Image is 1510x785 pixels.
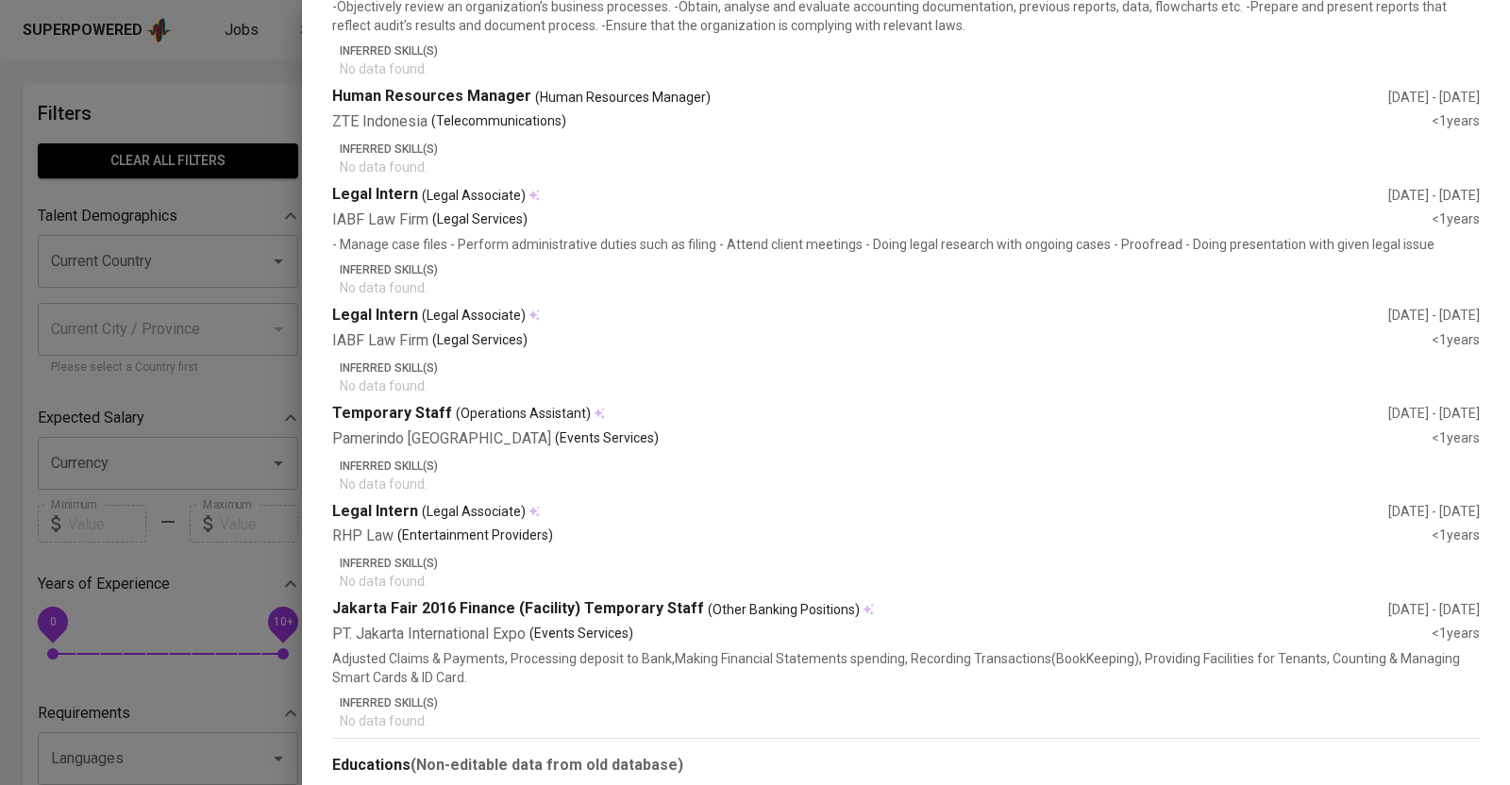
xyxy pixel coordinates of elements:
div: [DATE] - [DATE] [1388,600,1480,619]
b: (Non-editable data from old database) [411,756,683,774]
div: IABF Law Firm [332,209,1432,231]
p: No data found. [340,59,1480,78]
div: Temporary Staff [332,403,1388,425]
div: <1 years [1432,111,1480,133]
p: (Events Services) [529,624,633,645]
p: No data found. [340,475,1480,493]
div: Pamerindo [GEOGRAPHIC_DATA] [332,428,1432,450]
div: Legal Intern [332,501,1388,523]
p: (Legal Services) [432,209,528,231]
div: [DATE] - [DATE] [1388,306,1480,325]
div: <1 years [1432,330,1480,352]
div: ZTE Indonesia [332,111,1432,133]
div: <1 years [1432,428,1480,450]
p: (Entertainment Providers) [397,526,553,547]
p: Inferred Skill(s) [340,141,1480,158]
p: Inferred Skill(s) [340,42,1480,59]
div: Human Resources Manager [332,86,1388,108]
p: Inferred Skill(s) [340,694,1480,711]
div: Legal Intern [332,184,1388,206]
p: Adjusted Claims & Payments, Processing deposit to Bank,Making Financial Statements spending, Reco... [332,649,1480,687]
span: (Human Resources Manager) [535,88,711,107]
div: PT. Jakarta International Expo [332,624,1432,645]
p: No data found. [340,572,1480,591]
span: (Other Banking Positions) [708,600,860,619]
span: (Operations Assistant) [456,404,591,423]
p: Inferred Skill(s) [340,359,1480,376]
p: Inferred Skill(s) [340,555,1480,572]
p: No data found. [340,278,1480,297]
div: Jakarta Fair 2016 Finance (Facility) Temporary Staff [332,598,1388,620]
span: (Legal Associate) [422,186,526,205]
p: Inferred Skill(s) [340,458,1480,475]
p: - Manage case files - Perform administrative duties such as filing - Attend client meetings - Doi... [332,235,1480,254]
div: <1 years [1432,526,1480,547]
div: Legal Intern [332,305,1388,326]
p: Inferred Skill(s) [340,261,1480,278]
div: Educations [332,754,1480,777]
p: No data found. [340,376,1480,395]
div: IABF Law Firm [332,330,1432,352]
p: No data found. [340,158,1480,176]
p: (Telecommunications) [431,111,566,133]
div: <1 years [1432,209,1480,231]
span: (Legal Associate) [422,306,526,325]
div: [DATE] - [DATE] [1388,88,1480,107]
span: (Legal Associate) [422,502,526,521]
p: (Legal Services) [432,330,528,352]
div: [DATE] - [DATE] [1388,186,1480,205]
p: No data found. [340,711,1480,730]
div: [DATE] - [DATE] [1388,502,1480,521]
div: <1 years [1432,624,1480,645]
p: (Events Services) [555,428,659,450]
div: [DATE] - [DATE] [1388,404,1480,423]
div: RHP Law [332,526,1432,547]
